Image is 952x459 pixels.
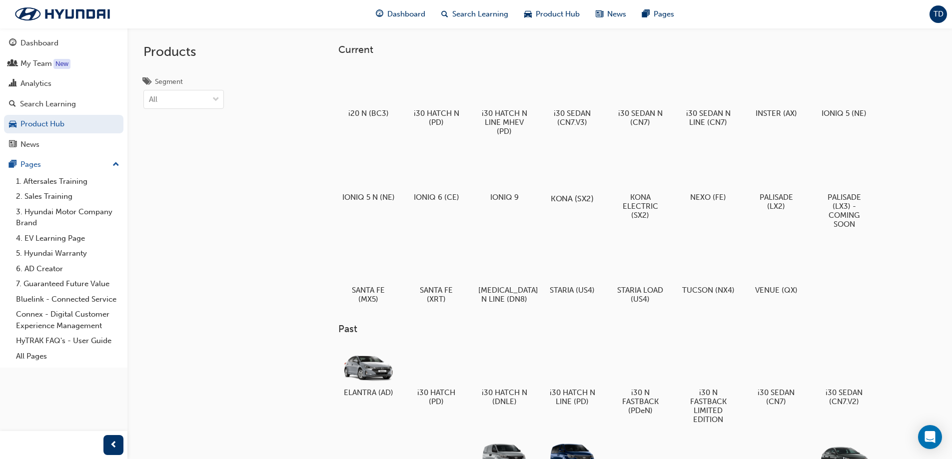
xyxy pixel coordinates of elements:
h5: i30 HATCH N LINE MHEV (PD) [478,109,531,136]
span: News [607,8,626,20]
a: My Team [4,54,123,73]
a: Analytics [4,74,123,93]
a: 4. EV Learning Page [12,231,123,246]
a: All Pages [12,349,123,364]
div: Dashboard [20,37,58,49]
a: guage-iconDashboard [368,4,433,24]
a: i30 SEDAN (CN7.V3) [542,63,602,130]
img: Trak [5,3,120,24]
a: ELANTRA (AD) [338,343,398,401]
span: guage-icon [376,8,383,20]
a: 7. Guaranteed Future Value [12,276,123,292]
span: prev-icon [110,439,117,452]
h5: i30 SEDAN (CN7.V2) [818,388,871,406]
h5: i30 HATCH N (PD) [410,109,463,127]
h5: ELANTRA (AD) [342,388,395,397]
a: i30 SEDAN N LINE (CN7) [678,63,738,130]
a: i30 HATCH N (PD) [406,63,466,130]
span: Search Learning [452,8,508,20]
a: Bluelink - Connected Service [12,292,123,307]
h5: i30 N FASTBACK LIMITED EDITION [682,388,735,424]
h5: i30 N FASTBACK (PDeN) [614,388,667,415]
div: All [149,94,157,105]
a: VENUE (QX) [746,240,806,298]
a: PALISADE (LX2) [746,147,806,214]
a: HyTRAK FAQ's - User Guide [12,333,123,349]
a: i30 HATCH (PD) [406,343,466,410]
span: car-icon [524,8,532,20]
div: Search Learning [20,98,76,110]
div: Analytics [20,78,51,89]
h5: INSTER (AX) [750,109,803,118]
a: car-iconProduct Hub [516,4,588,24]
a: 3. Hyundai Motor Company Brand [12,204,123,231]
a: NEXO (FE) [678,147,738,205]
div: Tooltip anchor [53,59,70,69]
h5: SANTA FE (MX5) [342,286,395,304]
a: 5. Hyundai Warranty [12,246,123,261]
a: News [4,135,123,154]
span: search-icon [441,8,448,20]
button: DashboardMy TeamAnalyticsSearch LearningProduct HubNews [4,32,123,155]
h5: KONA ELECTRIC (SX2) [614,193,667,220]
h2: Products [143,44,224,60]
span: people-icon [9,59,16,68]
h5: i30 SEDAN N LINE (CN7) [682,109,735,127]
a: i30 N FASTBACK (PDeN) [610,343,670,419]
h5: i30 SEDAN N (CN7) [614,109,667,127]
a: search-iconSearch Learning [433,4,516,24]
span: TD [934,8,944,20]
span: pages-icon [642,8,650,20]
a: IONIQ 6 (CE) [406,147,466,205]
a: 2. Sales Training [12,189,123,204]
h5: PALISADE (LX3) - COMING SOON [818,193,871,229]
a: i20 N (BC3) [338,63,398,121]
button: Pages [4,155,123,174]
a: 1. Aftersales Training [12,174,123,189]
span: Product Hub [536,8,580,20]
span: guage-icon [9,39,16,48]
div: News [20,139,39,150]
a: news-iconNews [588,4,634,24]
a: [MEDICAL_DATA] N LINE (DN8) [474,240,534,307]
h5: KONA (SX2) [544,194,600,203]
a: TUCSON (NX4) [678,240,738,298]
span: chart-icon [9,79,16,88]
a: STARIA (US4) [542,240,602,298]
span: news-icon [9,140,16,149]
a: i30 HATCH N (DNLE) [474,343,534,410]
h3: Current [338,44,906,55]
a: i30 SEDAN N (CN7) [610,63,670,130]
div: Segment [155,77,183,87]
a: i30 SEDAN (CN7) [746,343,806,410]
a: IONIQ 5 (NE) [814,63,874,121]
h5: TUCSON (NX4) [682,286,735,295]
a: SANTA FE (XRT) [406,240,466,307]
a: SANTA FE (MX5) [338,240,398,307]
span: news-icon [596,8,603,20]
a: i30 N FASTBACK LIMITED EDITION [678,343,738,428]
h3: Past [338,323,906,335]
h5: VENUE (QX) [750,286,803,295]
span: Pages [654,8,674,20]
span: car-icon [9,120,16,129]
h5: SANTA FE (XRT) [410,286,463,304]
a: i30 SEDAN (CN7.V2) [814,343,874,410]
a: KONA ELECTRIC (SX2) [610,147,670,223]
a: pages-iconPages [634,4,682,24]
span: up-icon [112,158,119,171]
h5: PALISADE (LX2) [750,193,803,211]
a: INSTER (AX) [746,63,806,121]
span: search-icon [9,100,16,109]
a: STARIA LOAD (US4) [610,240,670,307]
a: KONA (SX2) [542,147,602,205]
h5: i30 SEDAN (CN7) [750,388,803,406]
h5: STARIA LOAD (US4) [614,286,667,304]
a: i30 HATCH N LINE MHEV (PD) [474,63,534,139]
a: Product Hub [4,115,123,133]
span: down-icon [212,93,219,106]
a: 6. AD Creator [12,261,123,277]
a: i30 HATCH N LINE (PD) [542,343,602,410]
